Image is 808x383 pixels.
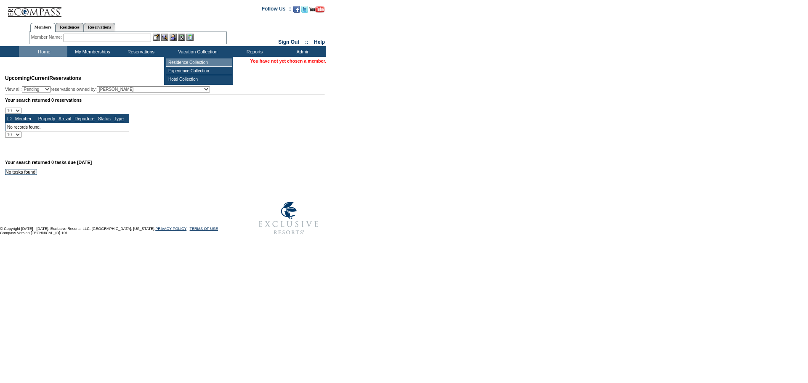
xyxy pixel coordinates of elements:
a: Type [114,116,124,121]
td: My Memberships [67,46,116,57]
div: Your search returned 0 tasks due [DATE] [5,160,327,169]
td: Reservations [116,46,164,57]
td: Experience Collection [166,67,232,75]
img: b_edit.gif [153,34,160,41]
span: :: [305,39,308,45]
a: Arrival [58,116,71,121]
td: Home [19,46,67,57]
a: Departure [74,116,94,121]
img: Exclusive Resorts [251,197,326,239]
a: Help [314,39,325,45]
img: Impersonate [170,34,177,41]
a: Subscribe to our YouTube Channel [309,8,324,13]
td: Vacation Collection [164,46,229,57]
span: Upcoming/Current [5,75,49,81]
a: Sign Out [278,39,299,45]
a: ID [7,116,12,121]
img: b_calculator.gif [186,34,194,41]
img: Become our fan on Facebook [293,6,300,13]
td: Hotel Collection [166,75,232,83]
div: Member Name: [31,34,64,41]
td: Residence Collection [166,58,232,67]
td: Admin [278,46,326,57]
a: Member [15,116,32,121]
a: TERMS OF USE [190,227,218,231]
td: No records found. [5,123,129,131]
div: View all: reservations owned by: [5,86,214,92]
img: Reservations [178,34,185,41]
td: Reports [229,46,278,57]
a: PRIVACY POLICY [155,227,186,231]
div: Your search returned 0 reservations [5,98,325,103]
td: No tasks found. [5,169,37,174]
span: You have not yet chosen a member. [250,58,326,63]
img: View [161,34,168,41]
img: Subscribe to our YouTube Channel [309,6,324,13]
a: Follow us on Twitter [301,8,308,13]
img: Follow us on Twitter [301,6,308,13]
a: Residences [56,23,84,32]
a: Status [98,116,111,121]
td: Follow Us :: [262,5,292,15]
a: Become our fan on Facebook [293,8,300,13]
a: Members [30,23,56,32]
span: Reservations [5,75,81,81]
a: Reservations [84,23,115,32]
a: Property [38,116,55,121]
